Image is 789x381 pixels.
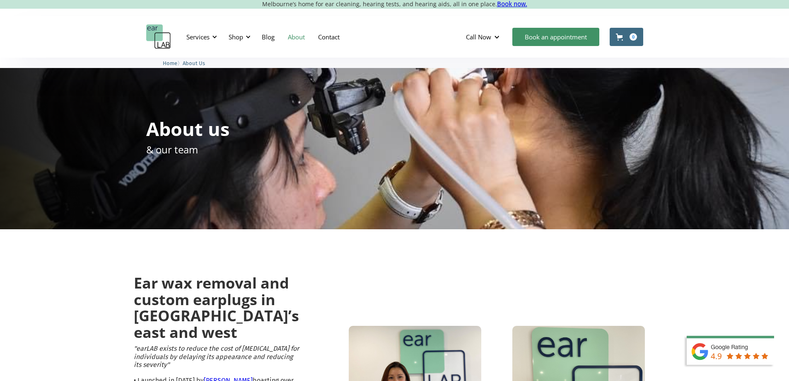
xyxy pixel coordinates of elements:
a: About Us [183,59,205,67]
li: 〉 [163,59,183,68]
div: Services [186,33,210,41]
div: 0 [630,33,637,41]
span: About Us [183,60,205,66]
div: Call Now [459,24,508,49]
div: Call Now [466,33,491,41]
a: Home [163,59,177,67]
em: "earLAB exists to reduce the cost of [MEDICAL_DATA] for individuals by delaying its appearance an... [134,345,299,368]
h2: Ear wax removal and custom earplugs in [GEOGRAPHIC_DATA]’s east and west [134,275,299,340]
a: Open cart [610,28,643,46]
div: Services [181,24,220,49]
div: Shop [224,24,253,49]
p: & our team [146,142,198,157]
a: About [281,25,311,49]
a: home [146,24,171,49]
div: Shop [229,33,243,41]
a: Blog [255,25,281,49]
span: Home [163,60,177,66]
a: Contact [311,25,346,49]
h1: About us [146,119,229,138]
a: Book an appointment [512,28,599,46]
